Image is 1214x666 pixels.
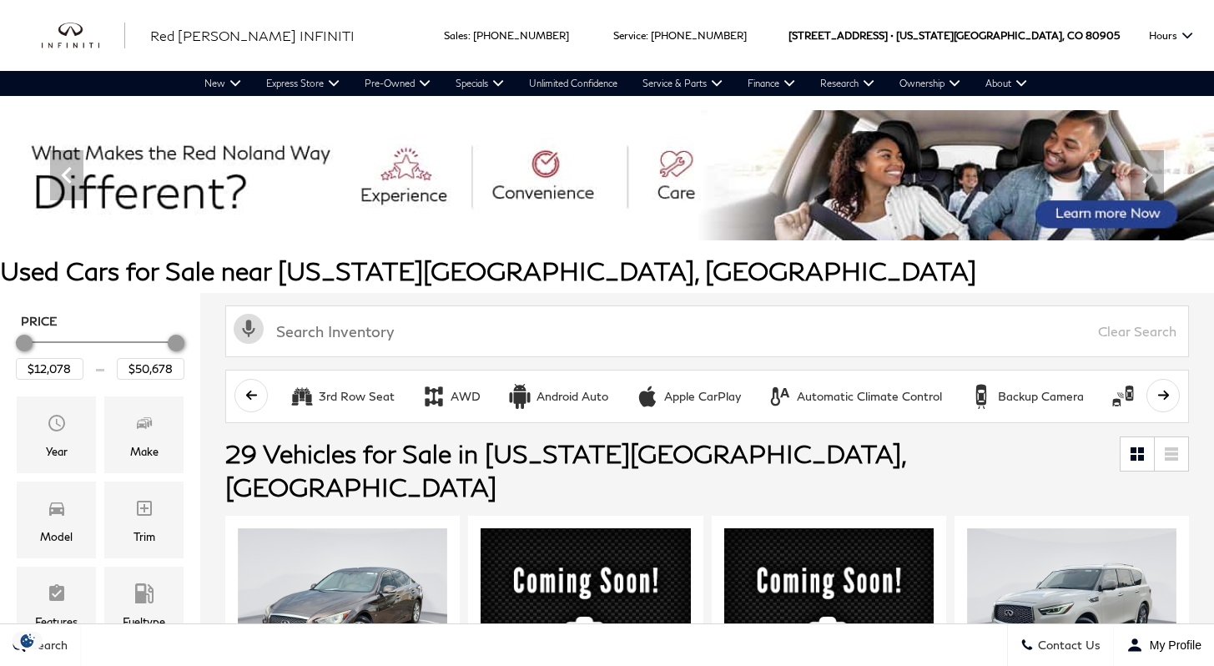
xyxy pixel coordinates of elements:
button: AWDAWD [412,379,490,414]
button: Apple CarPlayApple CarPlay [626,379,750,414]
a: [STREET_ADDRESS] • [US_STATE][GEOGRAPHIC_DATA], CO 80905 [788,29,1120,42]
div: TrimTrim [104,482,184,558]
span: Go to slide 3 [611,209,627,226]
div: Year [46,442,68,461]
button: scroll left [234,379,268,412]
a: Finance [735,71,808,96]
button: 3rd Row Seat3rd Row Seat [280,379,404,414]
span: Make [134,409,154,442]
img: Opt-Out Icon [8,632,47,649]
input: Minimum [16,358,83,380]
div: FueltypeFueltype [104,567,184,643]
div: Android Auto [536,389,608,404]
span: Features [47,579,67,613]
span: Sales [444,29,468,42]
div: Automatic Climate Control [797,389,942,404]
span: My Profile [1143,638,1201,652]
div: 3rd Row Seat [319,389,395,404]
div: Apple CarPlay [635,384,660,409]
div: Price [16,329,184,380]
div: ModelModel [17,482,96,558]
span: 29 Vehicles for Sale in [US_STATE][GEOGRAPHIC_DATA], [GEOGRAPHIC_DATA] [225,438,905,502]
a: [PHONE_NUMBER] [473,29,569,42]
h5: Price [21,314,179,329]
div: AWD [421,384,446,409]
span: Search [26,638,68,653]
button: Backup CameraBackup Camera [960,379,1093,414]
button: Automatic Climate ControlAutomatic Climate Control [758,379,951,414]
div: 3rd Row Seat [290,384,315,409]
a: Express Store [254,71,352,96]
div: Blind Spot Monitor [1111,384,1136,409]
input: Maximum [117,358,184,380]
a: Ownership [887,71,973,96]
div: Backup Camera [969,384,994,409]
div: Apple CarPlay [664,389,741,404]
span: Go to slide 1 [564,209,581,226]
section: Click to Open Cookie Consent Modal [8,632,47,649]
div: Android Auto [507,384,532,409]
div: Features [35,613,78,631]
div: Automatic Climate Control [768,384,793,409]
div: FeaturesFeatures [17,567,96,643]
div: YearYear [17,396,96,473]
a: New [192,71,254,96]
svg: Click to toggle on voice search [234,314,264,344]
span: Go to slide 4 [634,209,651,226]
span: : [646,29,648,42]
div: AWD [451,389,481,404]
span: Year [47,409,67,442]
button: Android AutoAndroid Auto [498,379,617,414]
div: Model [40,527,73,546]
span: Trim [134,494,154,527]
div: MakeMake [104,396,184,473]
div: Fueltype [123,613,165,631]
span: Contact Us [1034,638,1101,653]
span: Service [613,29,646,42]
img: INFINITI [42,23,125,49]
div: Backup Camera [998,389,1084,404]
span: Go to slide 2 [587,209,604,226]
a: Unlimited Confidence [516,71,630,96]
a: Specials [443,71,516,96]
input: Search Inventory [225,305,1189,357]
a: Research [808,71,887,96]
span: Red [PERSON_NAME] INFINITI [150,28,355,43]
a: Pre-Owned [352,71,443,96]
div: Maximum Price [168,335,184,351]
button: scroll right [1146,379,1180,412]
div: Trim [133,527,155,546]
nav: Main Navigation [192,71,1040,96]
span: Fueltype [134,579,154,613]
a: About [973,71,1040,96]
div: Minimum Price [16,335,33,351]
div: Next [1131,150,1164,200]
span: Model [47,494,67,527]
a: infiniti [42,23,125,49]
span: : [468,29,471,42]
a: Service & Parts [630,71,735,96]
button: Open user profile menu [1114,624,1214,666]
div: Make [130,442,159,461]
a: [PHONE_NUMBER] [651,29,747,42]
a: Red [PERSON_NAME] INFINITI [150,26,355,46]
div: Previous [50,150,83,200]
